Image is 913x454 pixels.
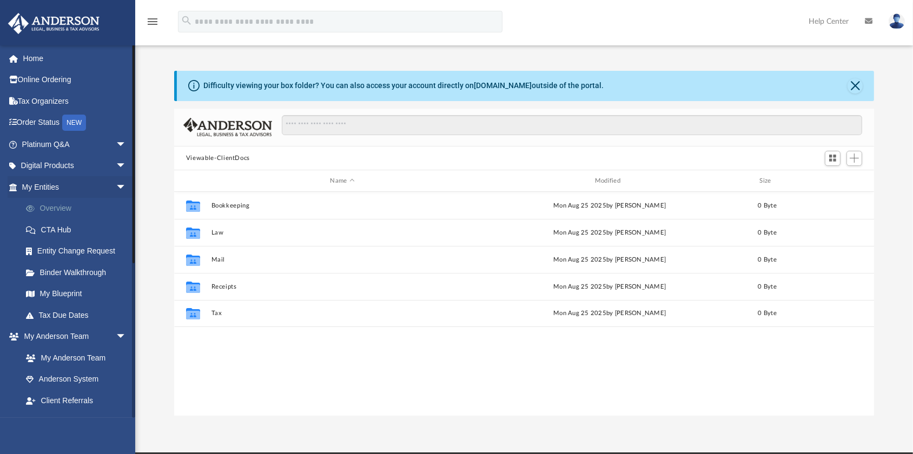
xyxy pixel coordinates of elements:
a: Home [8,48,143,69]
div: Name [210,176,473,186]
a: Client Referrals [15,390,137,411]
button: Close [848,78,863,94]
a: My Anderson Team [15,347,132,369]
span: 0 Byte [758,203,777,209]
input: Search files and folders [282,115,863,136]
a: Tax Organizers [8,90,143,112]
img: User Pic [889,14,905,29]
span: arrow_drop_down [116,326,137,348]
div: id [793,176,869,186]
div: Difficulty viewing your box folder? You can also access your account directly on outside of the p... [203,80,604,91]
div: id [179,176,206,186]
a: My Blueprint [15,283,137,305]
img: Anderson Advisors Platinum Portal [5,13,103,34]
div: NEW [62,115,86,131]
a: My Documentsarrow_drop_down [8,411,137,433]
div: Mon Aug 25 2025 by [PERSON_NAME] [478,309,740,318]
a: Platinum Q&Aarrow_drop_down [8,133,143,155]
div: Mon Aug 25 2025 by [PERSON_NAME] [478,228,740,238]
button: Mail [211,256,473,263]
span: 0 Byte [758,310,777,316]
i: search [181,15,193,26]
button: Add [846,151,863,166]
a: menu [146,21,159,28]
span: arrow_drop_down [116,155,137,177]
span: arrow_drop_down [116,411,137,433]
span: arrow_drop_down [116,133,137,156]
a: Order StatusNEW [8,112,143,134]
a: Entity Change Request [15,241,143,262]
span: 0 Byte [758,284,777,290]
button: Tax [211,310,473,317]
div: Modified [478,176,741,186]
button: Bookkeeping [211,202,473,209]
span: arrow_drop_down [116,176,137,198]
span: 0 Byte [758,257,777,263]
div: Mon Aug 25 2025 by [PERSON_NAME] [478,282,740,292]
a: [DOMAIN_NAME] [474,81,532,90]
a: CTA Hub [15,219,143,241]
button: Switch to Grid View [825,151,841,166]
a: Tax Due Dates [15,304,143,326]
div: Size [745,176,789,186]
a: Overview [15,198,143,219]
a: My Entitiesarrow_drop_down [8,176,143,198]
div: Mon Aug 25 2025 by [PERSON_NAME] [478,255,740,265]
a: Digital Productsarrow_drop_down [8,155,143,177]
a: Anderson System [15,369,137,390]
button: Viewable-ClientDocs [186,153,250,163]
div: grid [174,192,874,416]
i: menu [146,15,159,28]
button: Law [211,229,473,236]
span: 0 Byte [758,230,777,236]
button: Receipts [211,283,473,290]
a: My Anderson Teamarrow_drop_down [8,326,137,348]
a: Online Ordering [8,69,143,91]
div: Mon Aug 25 2025 by [PERSON_NAME] [478,201,740,211]
a: Binder Walkthrough [15,262,143,283]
